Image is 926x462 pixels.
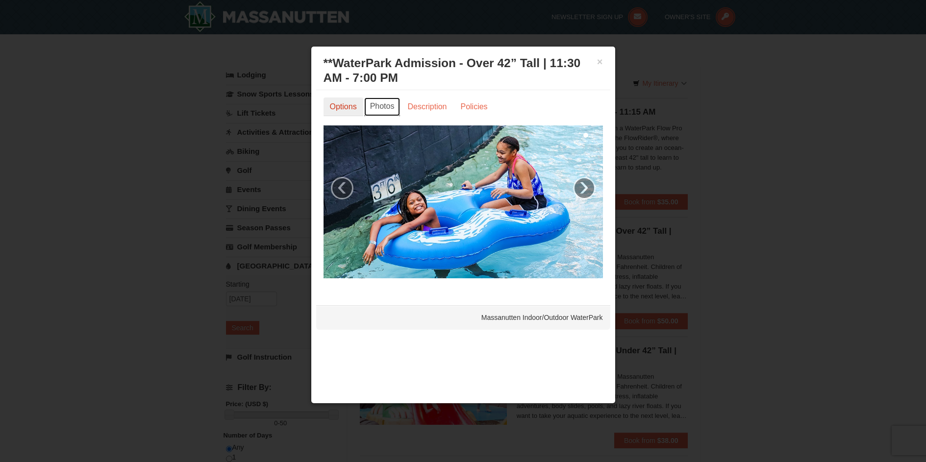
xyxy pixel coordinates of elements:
[324,125,603,278] img: 6619917-720-80b70c28.jpg
[324,97,363,116] a: Options
[324,56,603,85] h3: **WaterPark Admission - Over 42” Tall | 11:30 AM - 7:00 PM
[364,97,400,116] a: Photos
[454,97,494,116] a: Policies
[316,305,610,330] div: Massanutten Indoor/Outdoor WaterPark
[573,177,596,199] a: ›
[401,97,453,116] a: Description
[331,177,353,199] a: ‹
[597,57,603,67] button: ×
